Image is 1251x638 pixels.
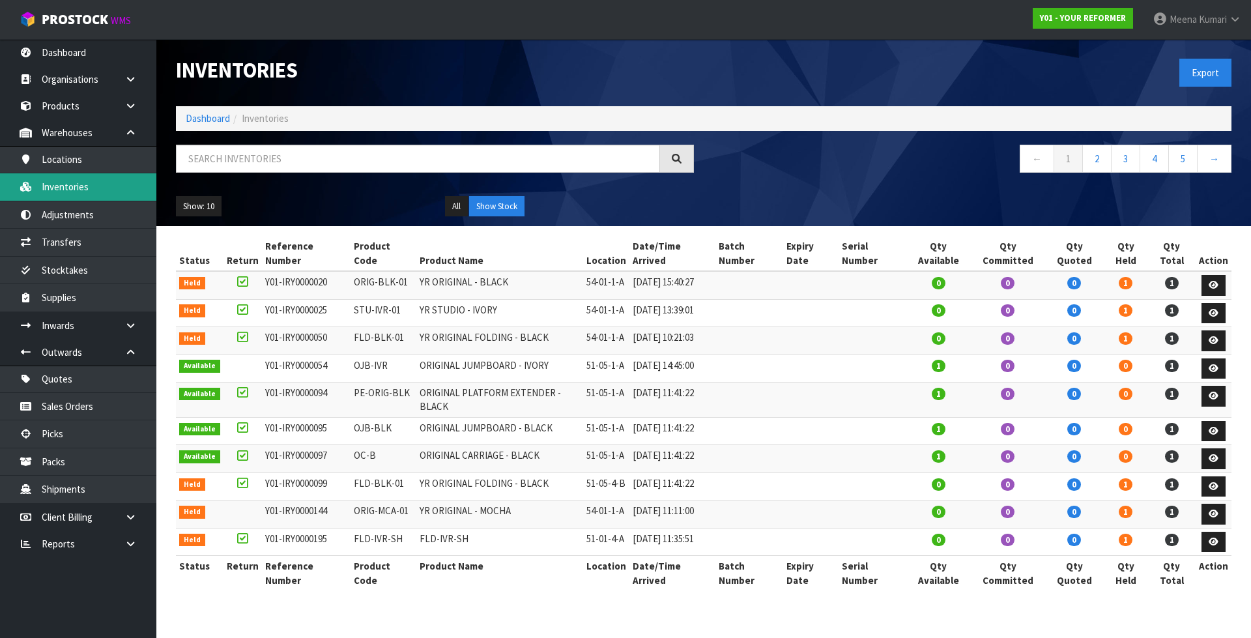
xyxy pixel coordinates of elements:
[1119,360,1132,372] span: 0
[629,445,716,473] td: [DATE] 11:41:22
[42,11,108,28] span: ProStock
[629,327,716,355] td: [DATE] 10:21:03
[906,236,971,271] th: Qty Available
[1165,423,1179,435] span: 1
[223,556,262,590] th: Return
[1168,145,1198,173] a: 5
[242,112,289,124] span: Inventories
[932,423,945,435] span: 1
[1165,332,1179,345] span: 1
[416,500,583,529] td: YR ORIGINAL - MOCHA
[416,445,583,473] td: ORIGINAL CARRIAGE - BLACK
[20,11,36,27] img: cube-alt.png
[629,383,716,418] td: [DATE] 11:41:22
[1040,12,1126,23] strong: Y01 - YOUR REFORMER
[583,327,629,355] td: 54-01-1-A
[629,236,716,271] th: Date/Time Arrived
[1020,145,1054,173] a: ←
[629,528,716,556] td: [DATE] 11:35:51
[179,478,205,491] span: Held
[262,445,351,473] td: Y01-IRY0000097
[223,236,262,271] th: Return
[932,332,945,345] span: 0
[1119,506,1132,518] span: 1
[262,327,351,355] td: Y01-IRY0000050
[262,383,351,418] td: Y01-IRY0000094
[1119,388,1132,400] span: 0
[1001,534,1014,546] span: 0
[783,556,839,590] th: Expiry Date
[416,556,583,590] th: Product Name
[932,388,945,400] span: 1
[932,360,945,372] span: 1
[262,528,351,556] td: Y01-IRY0000195
[179,506,205,519] span: Held
[783,236,839,271] th: Expiry Date
[971,236,1045,271] th: Qty Committed
[1067,388,1081,400] span: 0
[176,236,223,271] th: Status
[1148,556,1196,590] th: Qty Total
[971,556,1045,590] th: Qty Committed
[1001,304,1014,317] span: 0
[176,556,223,590] th: Status
[1119,277,1132,289] span: 1
[262,417,351,445] td: Y01-IRY0000095
[839,236,906,271] th: Serial Number
[179,277,205,290] span: Held
[1119,423,1132,435] span: 0
[1082,145,1112,173] a: 2
[351,528,416,556] td: FLD-IVR-SH
[629,500,716,529] td: [DATE] 11:11:00
[1067,332,1081,345] span: 0
[416,327,583,355] td: YR ORIGINAL FOLDING - BLACK
[715,236,783,271] th: Batch Number
[932,277,945,289] span: 0
[262,271,351,299] td: Y01-IRY0000020
[179,304,205,317] span: Held
[1067,506,1081,518] span: 0
[179,534,205,547] span: Held
[351,556,416,590] th: Product Code
[1104,556,1148,590] th: Qty Held
[1165,388,1179,400] span: 1
[351,472,416,500] td: FLD-BLK-01
[1119,450,1132,463] span: 0
[1001,277,1014,289] span: 0
[262,472,351,500] td: Y01-IRY0000099
[186,112,230,124] a: Dashboard
[583,355,629,383] td: 51-05-1-A
[351,500,416,529] td: ORIG-MCA-01
[583,556,629,590] th: Location
[583,383,629,418] td: 51-05-1-A
[262,500,351,529] td: Y01-IRY0000144
[1067,277,1081,289] span: 0
[839,556,906,590] th: Serial Number
[351,417,416,445] td: OJB-BLK
[262,236,351,271] th: Reference Number
[715,556,783,590] th: Batch Number
[713,145,1231,177] nav: Page navigation
[1170,13,1197,25] span: Meena
[416,472,583,500] td: YR ORIGINAL FOLDING - BLACK
[1119,304,1132,317] span: 1
[1067,360,1081,372] span: 0
[351,271,416,299] td: ORIG-BLK-01
[176,145,660,173] input: Search inventories
[1001,450,1014,463] span: 0
[932,478,945,491] span: 0
[629,299,716,327] td: [DATE] 13:39:01
[1119,332,1132,345] span: 1
[1165,534,1179,546] span: 1
[583,528,629,556] td: 51-01-4-A
[1140,145,1169,173] a: 4
[1165,304,1179,317] span: 1
[583,472,629,500] td: 51-05-4-B
[416,528,583,556] td: FLD-IVR-SH
[1001,506,1014,518] span: 0
[1067,534,1081,546] span: 0
[416,236,583,271] th: Product Name
[179,388,220,401] span: Available
[1165,360,1179,372] span: 1
[932,534,945,546] span: 0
